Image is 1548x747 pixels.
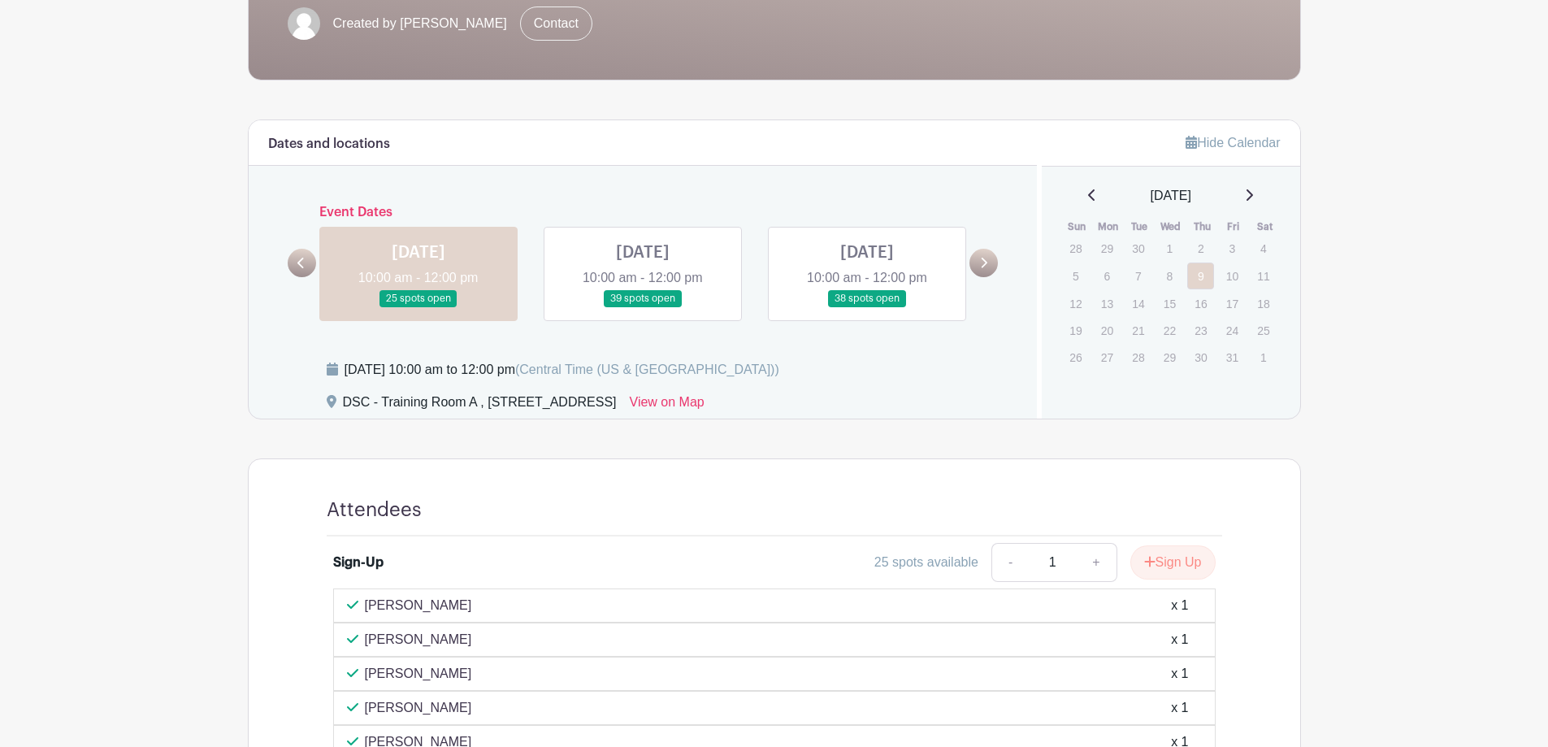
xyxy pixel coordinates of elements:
[327,498,422,522] h4: Attendees
[1186,136,1280,150] a: Hide Calendar
[1094,291,1121,316] p: 13
[1062,291,1089,316] p: 12
[1219,318,1246,343] p: 24
[1062,318,1089,343] p: 19
[1187,345,1214,370] p: 30
[1218,219,1250,235] th: Fri
[1187,291,1214,316] p: 16
[1187,318,1214,343] p: 23
[1151,186,1191,206] span: [DATE]
[1130,545,1216,580] button: Sign Up
[991,543,1029,582] a: -
[333,14,507,33] span: Created by [PERSON_NAME]
[1249,219,1281,235] th: Sat
[1156,236,1183,261] p: 1
[345,360,779,380] div: [DATE] 10:00 am to 12:00 pm
[520,7,592,41] a: Contact
[515,363,779,376] span: (Central Time (US & [GEOGRAPHIC_DATA]))
[1156,263,1183,289] p: 8
[1076,543,1117,582] a: +
[1219,345,1246,370] p: 31
[1250,345,1277,370] p: 1
[1094,263,1121,289] p: 6
[1250,263,1277,289] p: 11
[1062,345,1089,370] p: 26
[1250,291,1277,316] p: 18
[365,630,472,649] p: [PERSON_NAME]
[1219,236,1246,261] p: 3
[1125,263,1151,289] p: 7
[343,393,617,419] div: DSC - Training Room A , [STREET_ADDRESS]
[1156,291,1183,316] p: 15
[1094,236,1121,261] p: 29
[316,205,970,220] h6: Event Dates
[1219,291,1246,316] p: 17
[365,596,472,615] p: [PERSON_NAME]
[1250,318,1277,343] p: 25
[1187,263,1214,289] a: 9
[1156,345,1183,370] p: 29
[1125,236,1151,261] p: 30
[1094,345,1121,370] p: 27
[1061,219,1093,235] th: Sun
[365,664,472,684] p: [PERSON_NAME]
[1171,630,1188,649] div: x 1
[1124,219,1156,235] th: Tue
[333,553,384,572] div: Sign-Up
[1250,236,1277,261] p: 4
[630,393,705,419] a: View on Map
[1171,698,1188,718] div: x 1
[874,553,978,572] div: 25 spots available
[1156,318,1183,343] p: 22
[1186,219,1218,235] th: Thu
[268,137,390,152] h6: Dates and locations
[1219,263,1246,289] p: 10
[1171,596,1188,615] div: x 1
[1062,263,1089,289] p: 5
[1156,219,1187,235] th: Wed
[1125,291,1151,316] p: 14
[1187,236,1214,261] p: 2
[1125,318,1151,343] p: 21
[1125,345,1151,370] p: 28
[365,698,472,718] p: [PERSON_NAME]
[288,7,320,40] img: default-ce2991bfa6775e67f084385cd625a349d9dcbb7a52a09fb2fda1e96e2d18dcdb.png
[1093,219,1125,235] th: Mon
[1171,664,1188,684] div: x 1
[1062,236,1089,261] p: 28
[1094,318,1121,343] p: 20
